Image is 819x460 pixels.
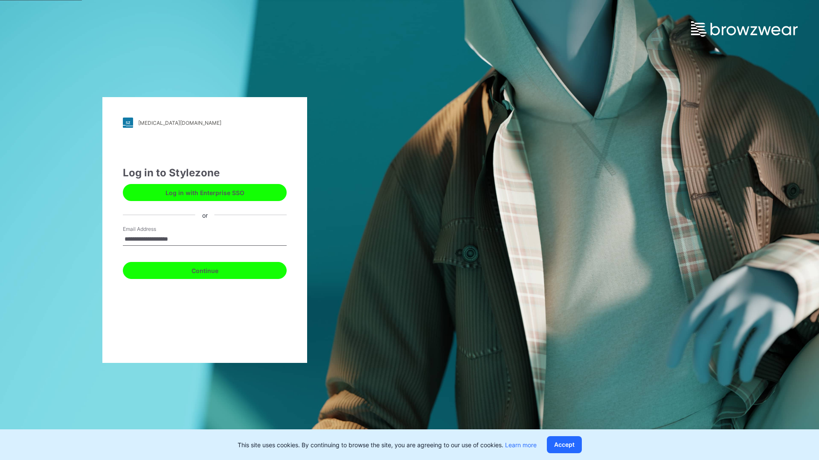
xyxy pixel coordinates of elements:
[123,118,287,128] a: [MEDICAL_DATA][DOMAIN_NAME]
[123,118,133,128] img: stylezone-logo.562084cfcfab977791bfbf7441f1a819.svg
[123,225,183,233] label: Email Address
[123,165,287,181] div: Log in to Stylezone
[123,184,287,201] button: Log in with Enterprise SSO
[195,210,215,219] div: or
[238,440,537,449] p: This site uses cookies. By continuing to browse the site, you are agreeing to our use of cookies.
[123,262,287,279] button: Continue
[547,436,582,453] button: Accept
[505,441,537,448] a: Learn more
[691,21,798,37] img: browzwear-logo.e42bd6dac1945053ebaf764b6aa21510.svg
[138,120,221,126] div: [MEDICAL_DATA][DOMAIN_NAME]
